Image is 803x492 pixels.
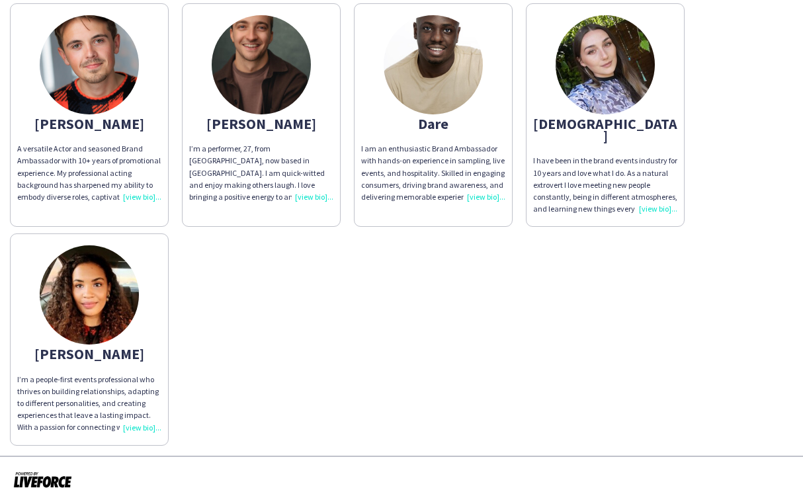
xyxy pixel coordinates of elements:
p: I am an enthusiastic Brand Ambassador with hands-on experience in sampling, live events, and hosp... [361,143,505,203]
img: thumb-5d49af4e12e41.jpg [556,15,655,114]
div: [PERSON_NAME] [17,348,161,360]
div: [DEMOGRAPHIC_DATA] [533,118,677,142]
p: A versatile Actor and seasoned Brand Ambassador with 10+ years of promotional experience. My prof... [17,143,161,203]
img: thumb-a09f3048-50e3-41d2-a9e6-cd409721d296.jpg [40,15,139,114]
img: Powered by Liveforce [13,470,72,489]
img: thumb-65f44e080f0e9.jpg [384,15,483,114]
div: I’m a people-first events professional who thrives on building relationships, adapting to differe... [17,374,161,434]
div: [PERSON_NAME] [189,118,333,130]
div: Dare [361,118,505,130]
img: thumb-680911477c548.jpeg [212,15,311,114]
div: I have been in the brand events industry for 10 years and love what I do. As a natural extrovert ... [533,155,677,215]
span: I’m a performer, 27, from [GEOGRAPHIC_DATA], now based in [GEOGRAPHIC_DATA]. I am quick-witted an... [189,143,331,262]
img: thumb-6829becdbad6c.jpeg [40,245,139,345]
div: [PERSON_NAME] [17,118,161,130]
